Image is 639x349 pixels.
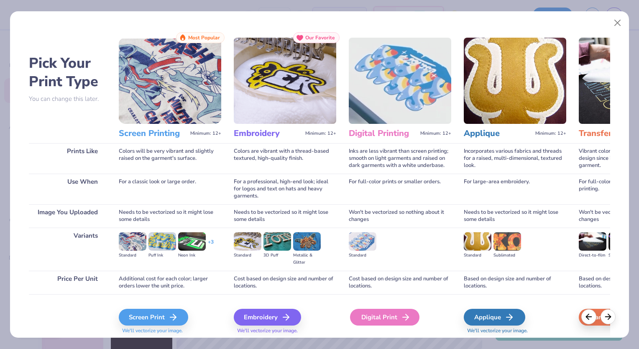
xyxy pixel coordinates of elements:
img: Embroidery [234,38,336,124]
span: Minimum: 12+ [420,131,451,136]
div: Standard [234,252,261,259]
img: Digital Printing [349,38,451,124]
span: We'll vectorize your image. [464,327,566,334]
img: Standard [234,232,261,251]
h3: Embroidery [234,128,302,139]
img: Screen Printing [119,38,221,124]
div: Embroidery [234,309,301,326]
div: Colors are vibrant with a thread-based textured, high-quality finish. [234,143,336,174]
span: Minimum: 12+ [305,131,336,136]
h3: Screen Printing [119,128,187,139]
span: Our Favorite [305,35,335,41]
img: Metallic & Glitter [293,232,321,251]
div: 3D Puff [263,252,291,259]
span: Minimum: 12+ [190,131,221,136]
div: Direct-to-film [579,252,606,259]
div: Standard [464,252,491,259]
img: Applique [464,38,566,124]
button: Close [610,15,626,31]
img: Standard [349,232,376,251]
div: Cost based on design size and number of locations. [349,271,451,294]
h3: Digital Printing [349,128,417,139]
div: Colors will be very vibrant and slightly raised on the garment's surface. [119,143,221,174]
div: Standard [349,252,376,259]
div: Applique [464,309,525,326]
div: Digital Print [350,309,419,326]
div: Variants [29,228,106,271]
img: Neon Ink [178,232,206,251]
div: Needs to be vectorized so it might lose some details [234,204,336,228]
div: + 3 [208,239,214,253]
div: Cost based on design size and number of locations. [234,271,336,294]
img: Supacolor [608,232,636,251]
div: Standard [119,252,146,259]
span: We'll vectorize your image. [234,327,336,334]
div: Screen Print [119,309,188,326]
div: Needs to be vectorized so it might lose some details [464,204,566,228]
img: 3D Puff [263,232,291,251]
div: Supacolor [608,252,636,259]
p: You can change this later. [29,95,106,103]
div: For a classic look or large order. [119,174,221,204]
span: Minimum: 12+ [535,131,566,136]
div: Neon Ink [178,252,206,259]
div: Puff Ink [148,252,176,259]
div: Based on design size and number of locations. [464,271,566,294]
div: Inks are less vibrant than screen printing; smooth on light garments and raised on dark garments ... [349,143,451,174]
img: Puff Ink [148,232,176,251]
span: Most Popular [188,35,220,41]
span: We'll vectorize your image. [119,327,221,334]
img: Standard [464,232,491,251]
div: For a professional, high-end look; ideal for logos and text on hats and heavy garments. [234,174,336,204]
div: Metallic & Glitter [293,252,321,266]
h3: Applique [464,128,532,139]
div: Won't be vectorized so nothing about it changes [349,204,451,228]
div: Incorporates various fabrics and threads for a raised, multi-dimensional, textured look. [464,143,566,174]
img: Direct-to-film [579,232,606,251]
div: Prints Like [29,143,106,174]
div: Needs to be vectorized so it might lose some details [119,204,221,228]
img: Standard [119,232,146,251]
img: Sublimated [493,232,521,251]
div: Image You Uploaded [29,204,106,228]
div: Additional cost for each color; larger orders lower the unit price. [119,271,221,294]
div: Price Per Unit [29,271,106,294]
div: For full-color prints or smaller orders. [349,174,451,204]
div: Sublimated [493,252,521,259]
div: Use When [29,174,106,204]
h2: Pick Your Print Type [29,54,106,91]
div: For large-area embroidery. [464,174,566,204]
